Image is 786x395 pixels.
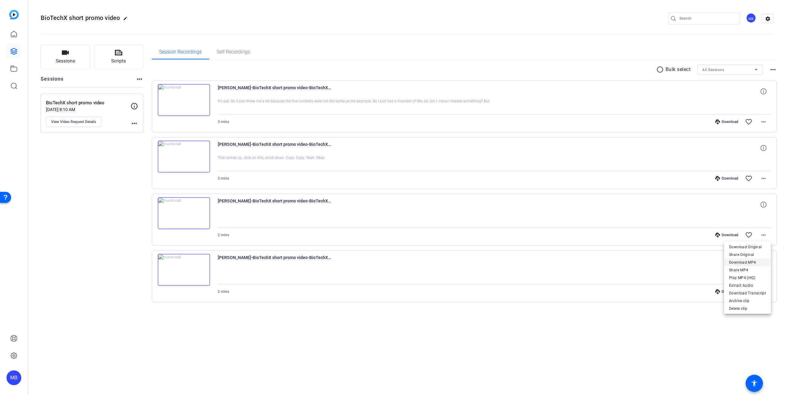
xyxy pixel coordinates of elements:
[729,274,766,281] span: Play MP4 (HQ)
[729,289,766,297] span: Download Transcript
[729,282,766,289] span: Extract Audio
[729,251,766,258] span: Share Original
[729,266,766,274] span: Share MP4
[729,259,766,266] span: Download MP4
[729,305,766,312] span: Delete clip
[729,297,766,305] span: Archive clip
[729,243,766,251] span: Download Original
